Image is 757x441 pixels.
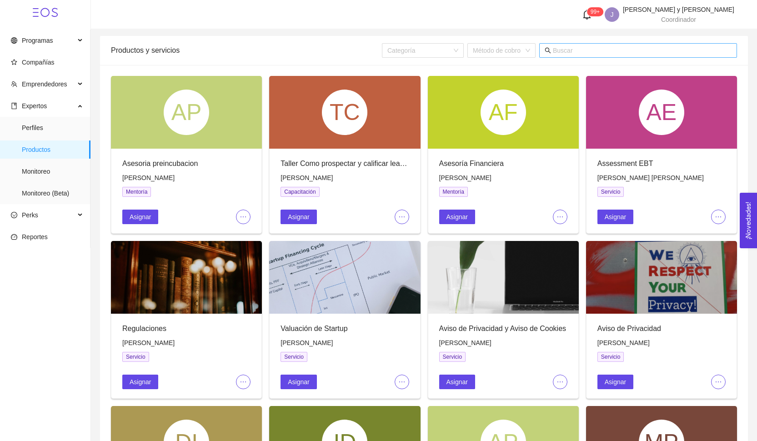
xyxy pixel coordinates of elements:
[22,102,47,110] span: Expertos
[281,375,316,389] button: Asignar
[553,213,567,220] span: ellipsis
[597,352,624,362] span: Servicio
[281,339,333,346] span: [PERSON_NAME]
[281,352,307,362] span: Servicio
[11,59,17,65] span: star
[439,187,468,197] span: Mentoría
[281,210,316,224] button: Asignar
[740,193,757,248] button: Open Feedback Widget
[11,81,17,87] span: team
[597,174,704,181] span: [PERSON_NAME] [PERSON_NAME]
[322,90,367,135] div: TC
[22,59,55,66] span: Compañías
[122,174,175,181] span: [PERSON_NAME]
[712,213,725,220] span: ellipsis
[22,211,38,219] span: Perks
[439,210,475,224] button: Asignar
[439,375,475,389] button: Asignar
[587,7,603,16] sup: 122
[597,375,633,389] button: Asignar
[281,174,333,181] span: [PERSON_NAME]
[236,375,251,389] button: ellipsis
[661,16,696,23] span: Coordinador
[597,210,633,224] button: Asignar
[164,90,209,135] div: AP
[553,375,567,389] button: ellipsis
[610,7,613,22] span: J
[122,158,251,169] div: Asesoria preincubacion
[395,375,409,389] button: ellipsis
[288,377,309,387] span: Asignar
[712,378,725,386] span: ellipsis
[439,352,466,362] span: Servicio
[553,378,567,386] span: ellipsis
[639,90,684,135] div: AE
[605,377,626,387] span: Asignar
[711,210,726,224] button: ellipsis
[395,378,409,386] span: ellipsis
[111,37,382,63] div: Productos y servicios
[553,45,732,55] input: Buscar
[22,233,48,241] span: Reportes
[122,375,158,389] button: Asignar
[236,378,250,386] span: ellipsis
[711,375,726,389] button: ellipsis
[22,184,83,202] span: Monitoreo (Beta)
[122,352,149,362] span: Servicio
[281,323,409,334] div: Valuación de Startup
[439,158,567,169] div: Asesoría Financiera
[22,37,53,44] span: Programas
[605,212,626,222] span: Asignar
[597,187,624,197] span: Servicio
[439,339,491,346] span: [PERSON_NAME]
[597,339,650,346] span: [PERSON_NAME]
[11,37,17,44] span: global
[446,212,468,222] span: Asignar
[130,377,151,387] span: Asignar
[122,187,151,197] span: Mentoría
[11,234,17,240] span: dashboard
[22,119,83,137] span: Perfiles
[623,6,734,13] span: [PERSON_NAME] y [PERSON_NAME]
[22,162,83,180] span: Monitoreo
[553,210,567,224] button: ellipsis
[582,10,592,20] span: bell
[236,213,250,220] span: ellipsis
[439,174,491,181] span: [PERSON_NAME]
[122,323,251,334] div: Regulaciones
[481,90,526,135] div: AF
[545,47,551,54] span: search
[439,323,567,334] div: Aviso de Privacidad y Aviso de Cookies
[281,187,319,197] span: Capacitación
[288,212,309,222] span: Asignar
[395,210,409,224] button: ellipsis
[130,212,151,222] span: Asignar
[395,213,409,220] span: ellipsis
[122,210,158,224] button: Asignar
[22,140,83,159] span: Productos
[11,103,17,109] span: book
[11,212,17,218] span: smile
[446,377,468,387] span: Asignar
[122,339,175,346] span: [PERSON_NAME]
[281,158,409,169] div: Taller Como prospectar y calificar leads Tec Startups
[597,323,726,334] div: Aviso de Privacidad
[22,80,67,88] span: Emprendedores
[597,158,726,169] div: Assessment EBT
[236,210,251,224] button: ellipsis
